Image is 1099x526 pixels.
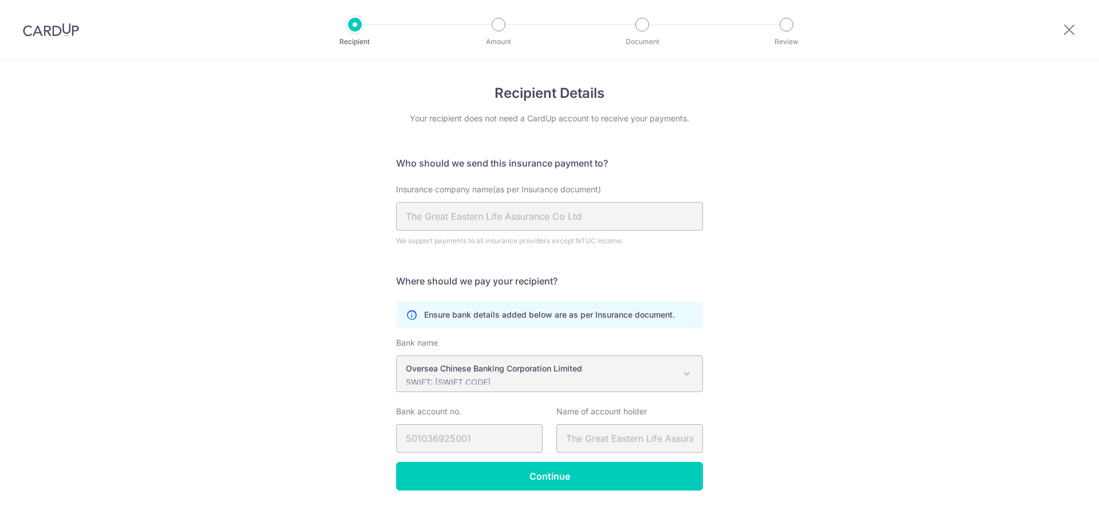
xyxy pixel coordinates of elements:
span: Insurance company name(as per Insurance document) [396,184,601,194]
h5: Where should we pay your recipient? [396,274,703,288]
span: Oversea Chinese Banking Corporation Limited [397,356,702,391]
label: Bank account no. [396,406,461,417]
p: Recipient [313,36,397,48]
input: Continue [396,462,703,491]
h4: Recipient Details [396,83,703,104]
h5: Who should we send this insurance payment to? [396,156,703,170]
p: Review [744,36,829,48]
label: Name of account holder [556,406,647,417]
div: We support payments to all insurance providers except NTUC Income. [396,235,703,247]
div: Your recipient does not need a CardUp account to receive your payments. [396,113,703,124]
label: Bank name [396,337,438,349]
img: CardUp [23,23,79,37]
p: Oversea Chinese Banking Corporation Limited [406,363,675,374]
span: Oversea Chinese Banking Corporation Limited [396,355,703,392]
p: Document [600,36,685,48]
p: SWIFT: [SWIFT_CODE] [406,377,675,388]
iframe: Opens a widget where you can find more information [1026,492,1088,520]
p: Ensure bank details added below are as per Insurance document. [424,309,675,321]
p: Amount [456,36,541,48]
